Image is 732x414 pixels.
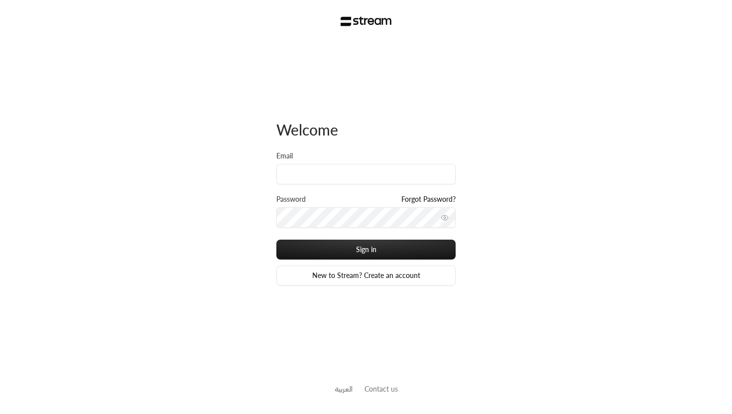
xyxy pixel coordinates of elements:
img: Stream Logo [341,16,392,26]
span: Welcome [276,121,338,138]
button: toggle password visibility [437,210,453,226]
label: Password [276,194,306,204]
button: Sign in [276,240,456,260]
a: Forgot Password? [401,194,456,204]
a: New to Stream? Create an account [276,266,456,285]
label: Email [276,151,293,161]
a: العربية [335,380,353,398]
button: Contact us [365,384,398,394]
a: Contact us [365,385,398,393]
